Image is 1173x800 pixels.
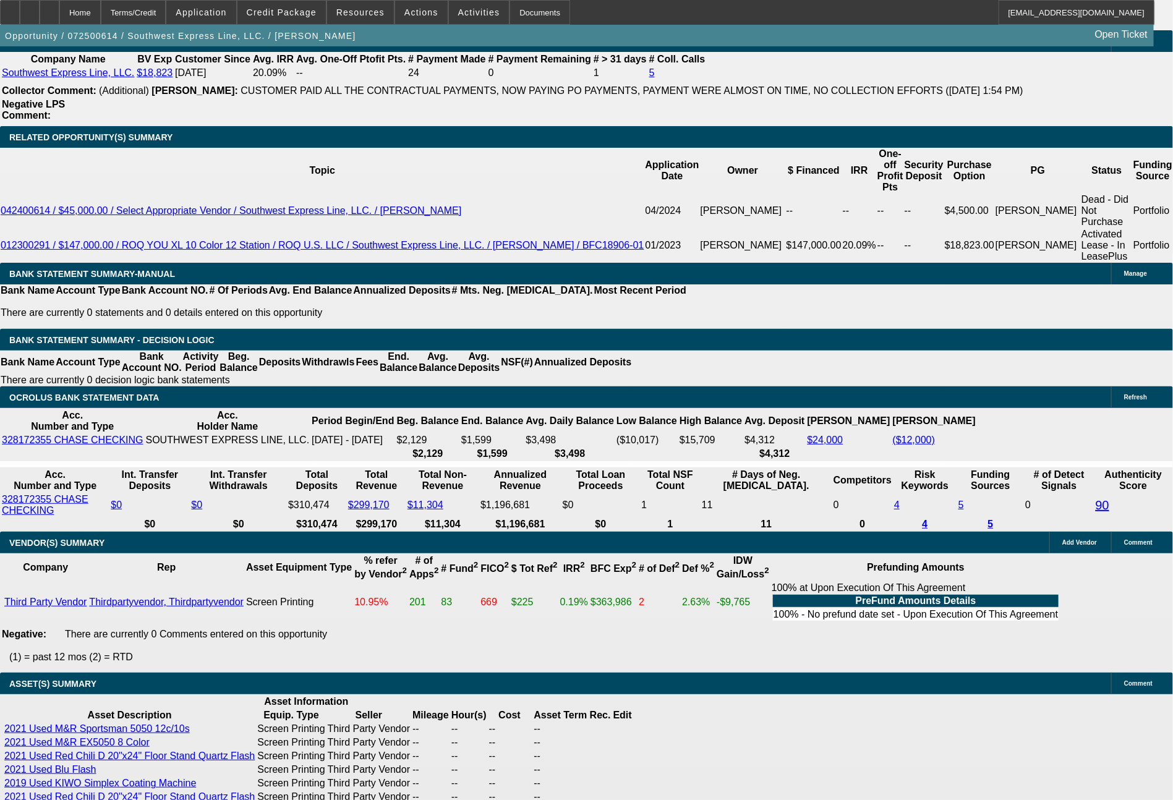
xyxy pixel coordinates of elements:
[744,409,805,433] th: Avg. Deposit
[451,764,487,776] td: --
[833,469,892,492] th: Competitors
[396,434,459,446] td: $2,129
[717,555,769,579] b: IDW Gain/Loss
[842,148,877,194] th: IRR
[533,750,611,762] td: --
[786,228,842,263] td: $147,000.00
[679,409,743,433] th: High Balance
[773,608,1059,621] td: 100% - No prefund date set - Upon Execution Of This Agreement
[65,629,327,639] span: There are currently 0 Comments entered on this opportunity
[894,469,957,492] th: Risk Keywords
[166,1,236,24] button: Application
[408,54,485,64] b: # Payment Made
[786,148,842,194] th: $ Financed
[590,582,637,623] td: $363,986
[632,561,636,570] sup: 2
[700,228,786,263] td: [PERSON_NAME]
[336,7,385,17] span: Resources
[327,736,411,749] td: Third Party Vendor
[645,194,700,228] td: 04/2024
[4,778,196,788] a: 2019 Used KIWO Simplex Coating Machine
[4,751,255,761] a: 2021 Used Red Chili D 20"x24" Floor Stand Quartz Flash
[1025,469,1094,492] th: # of Detect Signals
[744,434,805,446] td: $4,312
[157,562,176,572] b: Rep
[111,500,122,510] a: $0
[449,1,510,24] button: Activities
[988,519,994,529] a: 5
[488,723,531,735] td: --
[451,284,594,297] th: # Mts. Neg. [MEDICAL_DATA].
[1081,228,1133,263] td: Activated Lease - In LeasePlus
[237,1,326,24] button: Credit Package
[904,148,944,194] th: Security Deposit
[55,351,121,374] th: Account Type
[356,351,379,374] th: Fees
[245,582,352,623] td: Screen Printing
[23,562,68,572] b: Company
[480,469,561,492] th: Annualized Revenue
[744,448,805,460] th: $4,312
[553,561,557,570] sup: 2
[407,500,443,510] a: $11,304
[219,351,258,374] th: Beg. Balance
[1124,539,1153,546] span: Comment
[4,723,190,734] a: 2021 Used M&R Sportsman 5050 12c/10s
[534,351,632,374] th: Annualized Deposits
[1,409,144,433] th: Acc. Number and Type
[9,132,173,142] span: RELATED OPPORTUNITY(S) SUMMARY
[451,710,487,720] b: Hour(s)
[1124,270,1147,277] span: Manage
[856,595,976,606] b: PreFund Amounts Details
[877,148,904,194] th: One-off Profit Pts
[892,409,976,433] th: [PERSON_NAME]
[681,582,715,623] td: 2.63%
[403,566,407,576] sup: 2
[121,284,209,297] th: Bank Account NO.
[533,764,611,776] td: --
[533,723,611,735] td: --
[311,434,395,446] td: [DATE] - [DATE]
[833,518,892,530] th: 0
[526,409,615,433] th: Avg. Daily Balance
[645,148,700,194] th: Application Date
[995,228,1081,263] td: [PERSON_NAME]
[1124,680,1153,687] span: Comment
[560,582,589,623] td: 0.19%
[247,7,317,17] span: Credit Package
[412,710,449,720] b: Mileage
[257,764,325,776] td: Screen Printing
[649,67,655,78] a: 5
[288,469,346,492] th: Total Deposits
[88,710,172,720] b: Asset Description
[505,561,509,570] sup: 2
[257,709,325,721] th: Equip. Type
[488,777,531,789] td: --
[488,67,592,79] td: 0
[461,434,524,446] td: $1,599
[176,7,226,17] span: Application
[418,351,457,374] th: Avg. Balance
[5,31,356,41] span: Opportunity / 072500614 / Southwest Express Line, LLC. / [PERSON_NAME]
[1095,469,1172,492] th: Authenticity Score
[638,582,680,623] td: 2
[562,493,639,517] td: $0
[190,469,286,492] th: Int. Transfer Withdrawals
[563,563,585,574] b: IRR
[9,393,159,402] span: OCROLUS BANK STATEMENT DATA
[354,555,407,579] b: % refer by Vendor
[268,284,353,297] th: Avg. End Balance
[257,736,325,749] td: Screen Printing
[675,561,680,570] sup: 2
[257,777,325,789] td: Screen Printing
[958,469,1023,492] th: Funding Sources
[488,736,531,749] td: --
[301,351,355,374] th: Withdrawls
[296,67,406,79] td: --
[1,240,644,250] a: 012300291 / $147,000.00 / ROQ YOU XL 10 Color 12 Station / ROQ U.S. LLC / Southwest Express Line,...
[995,194,1081,228] td: [PERSON_NAME]
[786,194,842,228] td: --
[311,409,395,433] th: Period Begin/End
[327,777,411,789] td: Third Party Vendor
[649,54,706,64] b: # Coll. Calls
